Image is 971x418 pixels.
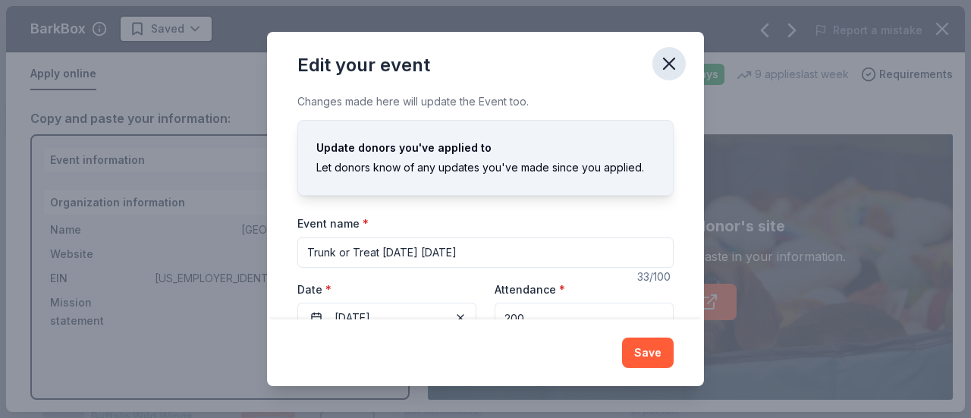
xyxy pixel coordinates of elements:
[297,216,369,231] label: Event name
[297,282,476,297] label: Date
[637,268,674,286] div: 33 /100
[316,139,655,157] div: Update donors you've applied to
[495,282,565,297] label: Attendance
[297,53,430,77] div: Edit your event
[297,237,674,268] input: Spring Fundraiser
[495,303,674,333] input: 20
[297,93,674,111] div: Changes made here will update the Event too.
[622,338,674,368] button: Save
[297,303,476,333] button: [DATE]
[316,159,655,177] div: Let donors know of any updates you've made since you applied.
